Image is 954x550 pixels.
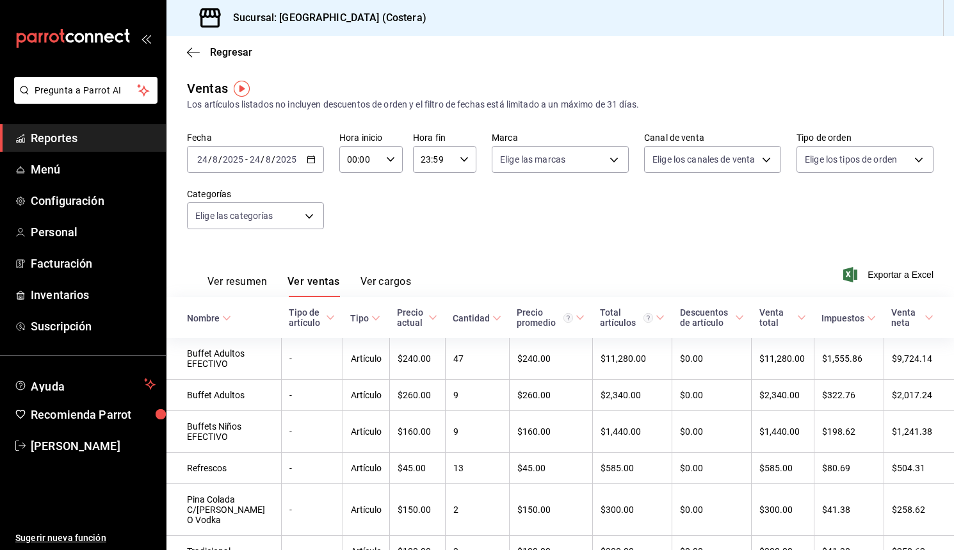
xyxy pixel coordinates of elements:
[592,380,672,411] td: $2,340.00
[31,437,156,455] span: [PERSON_NAME]
[413,133,476,142] label: Hora fin
[31,406,156,423] span: Recomienda Parrot
[289,307,323,328] div: Tipo de artículo
[509,338,592,380] td: $240.00
[814,411,884,453] td: $198.62
[195,209,273,222] span: Elige las categorías
[759,307,795,328] div: Venta total
[234,81,250,97] img: Tooltip marker
[281,338,343,380] td: -
[397,307,437,328] span: Precio actual
[187,190,324,198] label: Categorías
[453,313,490,323] div: Cantidad
[35,84,138,97] span: Pregunta a Parrot AI
[752,453,814,484] td: $585.00
[652,153,755,166] span: Elige los canales de venta
[445,411,509,453] td: 9
[752,338,814,380] td: $11,280.00
[166,380,281,411] td: Buffet Adultos
[643,313,653,323] svg: El total artículos considera cambios de precios en los artículos así como costos adicionales por ...
[197,154,208,165] input: --
[166,453,281,484] td: Refrescos
[339,133,403,142] label: Hora inicio
[343,484,389,536] td: Artículo
[31,255,156,272] span: Facturación
[166,338,281,380] td: Buffet Adultos EFECTIVO
[31,129,156,147] span: Reportes
[343,411,389,453] td: Artículo
[680,307,744,328] span: Descuentos de artículo
[389,338,445,380] td: $240.00
[445,380,509,411] td: 9
[672,411,752,453] td: $0.00
[884,338,954,380] td: $9,724.14
[397,307,426,328] div: Precio actual
[821,313,876,323] span: Impuestos
[389,484,445,536] td: $150.00
[672,380,752,411] td: $0.00
[31,192,156,209] span: Configuración
[752,380,814,411] td: $2,340.00
[563,313,573,323] svg: Precio promedio = Total artículos / cantidad
[281,484,343,536] td: -
[281,411,343,453] td: -
[492,133,629,142] label: Marca
[672,453,752,484] td: $0.00
[389,380,445,411] td: $260.00
[752,484,814,536] td: $300.00
[500,153,565,166] span: Elige las marcas
[680,307,732,328] div: Descuentos de artículo
[222,154,244,165] input: ----
[265,154,271,165] input: --
[672,338,752,380] td: $0.00
[517,307,573,328] div: Precio promedio
[891,307,922,328] div: Venta neta
[245,154,248,165] span: -
[287,275,340,297] button: Ver ventas
[592,484,672,536] td: $300.00
[187,133,324,142] label: Fecha
[14,77,158,104] button: Pregunta a Parrot AI
[249,154,261,165] input: --
[281,380,343,411] td: -
[672,484,752,536] td: $0.00
[141,33,151,44] button: open_drawer_menu
[509,484,592,536] td: $150.00
[814,484,884,536] td: $41.38
[207,275,267,297] button: Ver resumen
[592,453,672,484] td: $585.00
[187,313,220,323] div: Nombre
[223,10,426,26] h3: Sucursal: [GEOGRAPHIC_DATA] (Costera)
[445,453,509,484] td: 13
[884,411,954,453] td: $1,241.38
[445,338,509,380] td: 47
[9,93,158,106] a: Pregunta a Parrot AI
[805,153,897,166] span: Elige los tipos de orden
[208,154,212,165] span: /
[212,154,218,165] input: --
[517,307,585,328] span: Precio promedio
[343,380,389,411] td: Artículo
[31,161,156,178] span: Menú
[343,338,389,380] td: Artículo
[814,453,884,484] td: $80.69
[31,318,156,335] span: Suscripción
[207,275,411,297] div: navigation tabs
[884,453,954,484] td: $504.31
[592,338,672,380] td: $11,280.00
[389,453,445,484] td: $45.00
[509,411,592,453] td: $160.00
[187,79,228,98] div: Ventas
[389,411,445,453] td: $160.00
[445,484,509,536] td: 2
[218,154,222,165] span: /
[281,453,343,484] td: -
[884,380,954,411] td: $2,017.24
[884,484,954,536] td: $258.62
[644,133,781,142] label: Canal de venta
[166,484,281,536] td: Pina Colada C/[PERSON_NAME] O Vodka
[759,307,807,328] span: Venta total
[453,313,501,323] span: Cantidad
[31,223,156,241] span: Personal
